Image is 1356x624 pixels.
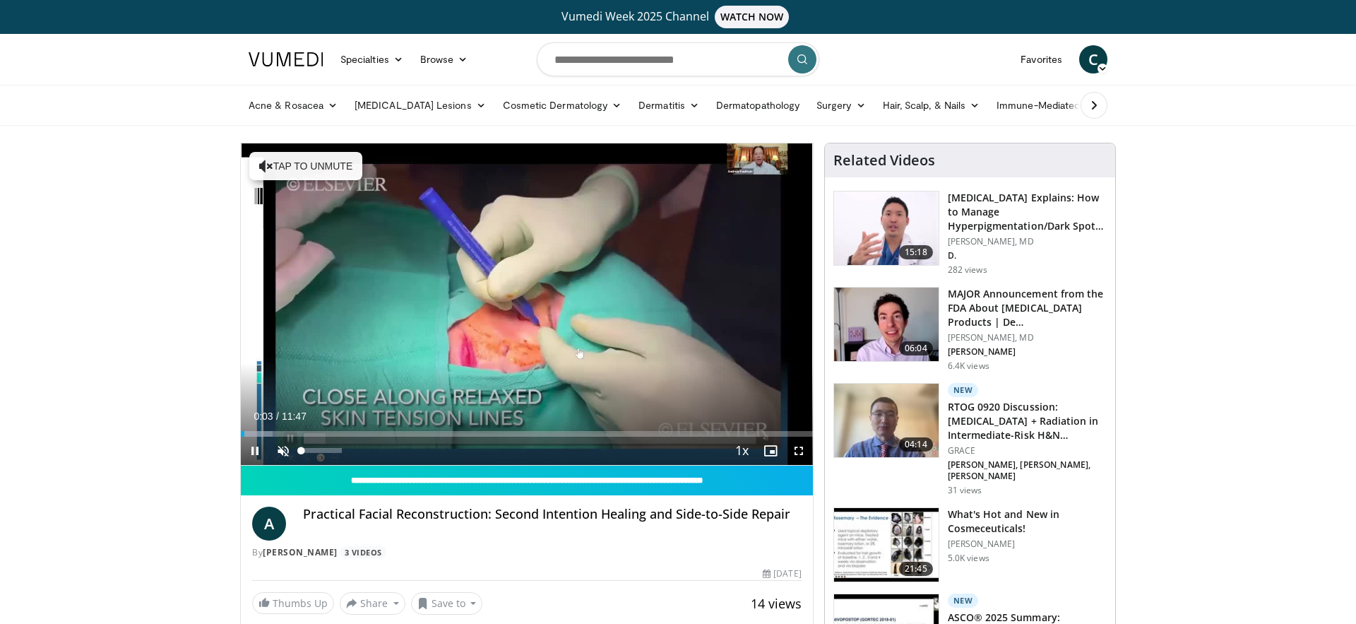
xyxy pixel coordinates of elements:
[899,245,933,259] span: 15:18
[948,264,987,276] p: 282 views
[252,592,334,614] a: Thumbs Up
[948,507,1107,536] h3: What's Hot and New in Cosmeceuticals!
[411,592,483,615] button: Save to
[948,236,1107,247] p: [PERSON_NAME], MD
[948,287,1107,329] h3: MAJOR Announcement from the FDA About [MEDICAL_DATA] Products | De…
[282,411,307,422] span: 11:47
[948,459,1107,482] p: [PERSON_NAME], [PERSON_NAME], [PERSON_NAME]
[948,485,982,496] p: 31 views
[808,91,874,119] a: Surgery
[899,562,933,576] span: 21:45
[241,431,813,437] div: Progress Bar
[252,507,286,541] a: A
[715,6,790,28] span: WATCH NOW
[833,287,1107,372] a: 06:04 MAJOR Announcement from the FDA About [MEDICAL_DATA] Products | De… [PERSON_NAME], MD [PERS...
[756,437,785,465] button: Enable picture-in-picture mode
[874,91,988,119] a: Hair, Scalp, & Nails
[948,445,1107,457] p: GRACE
[346,91,494,119] a: [MEDICAL_DATA] Lesions
[948,553,989,564] p: 5.0K views
[899,341,933,355] span: 06:04
[948,383,979,397] p: New
[1079,45,1107,73] a: C
[340,546,386,558] a: 3 Videos
[254,411,273,422] span: 0:03
[494,91,630,119] a: Cosmetic Dermatology
[708,91,808,119] a: Dermatopathology
[301,448,341,453] div: Volume Level
[988,91,1102,119] a: Immune-Mediated
[263,546,338,558] a: [PERSON_NAME]
[276,411,279,422] span: /
[728,437,756,465] button: Playback Rate
[240,91,346,119] a: Acne & Rosacea
[763,567,801,580] div: [DATE]
[948,346,1107,358] p: [PERSON_NAME]
[241,143,813,466] video-js: Video Player
[751,595,802,612] span: 14 views
[785,437,813,465] button: Fullscreen
[834,192,939,265] img: e1503c37-a13a-4aad-9ea8-1e9b5ff728e6.150x105_q85_crop-smart_upscale.jpg
[249,152,362,180] button: Tap to unmute
[630,91,708,119] a: Dermatitis
[269,437,297,465] button: Unmute
[899,437,933,452] span: 04:14
[948,332,1107,343] p: [PERSON_NAME], MD
[1012,45,1071,73] a: Favorites
[948,400,1107,442] h3: RTOG 0920 Discussion: [MEDICAL_DATA] + Radiation in Intermediate-Risk H&N…
[948,250,1107,261] p: D.
[251,6,1105,28] a: Vumedi Week 2025 ChannelWATCH NOW
[252,546,802,559] div: By
[834,384,939,457] img: 006fd91f-89fb-445a-a939-ffe898e241ab.150x105_q85_crop-smart_upscale.jpg
[833,383,1107,496] a: 04:14 New RTOG 0920 Discussion: [MEDICAL_DATA] + Radiation in Intermediate-Risk H&N… GRACE [PERSO...
[249,52,323,66] img: VuMedi Logo
[340,592,405,615] button: Share
[948,360,989,372] p: 6.4K views
[948,538,1107,550] p: [PERSON_NAME]
[834,288,939,361] img: b8d0b268-5ea7-42fe-a1b9-7495ab263df8.150x105_q85_crop-smart_upscale.jpg
[537,42,819,76] input: Search topics, interventions
[241,437,269,465] button: Pause
[332,45,412,73] a: Specialties
[948,594,979,608] p: New
[833,507,1107,582] a: 21:45 What's Hot and New in Cosmeceuticals! [PERSON_NAME] 5.0K views
[834,508,939,582] img: b93c3ef3-c54b-4232-8c58-9d16a88381b6.150x105_q85_crop-smart_upscale.jpg
[833,191,1107,276] a: 15:18 [MEDICAL_DATA] Explains: How to Manage Hyperpigmentation/Dark Spots o… [PERSON_NAME], MD D....
[412,45,477,73] a: Browse
[833,152,935,169] h4: Related Videos
[948,191,1107,233] h3: [MEDICAL_DATA] Explains: How to Manage Hyperpigmentation/Dark Spots o…
[303,507,802,522] h4: Practical Facial Reconstruction: Second Intention Healing and Side-to-Side Repair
